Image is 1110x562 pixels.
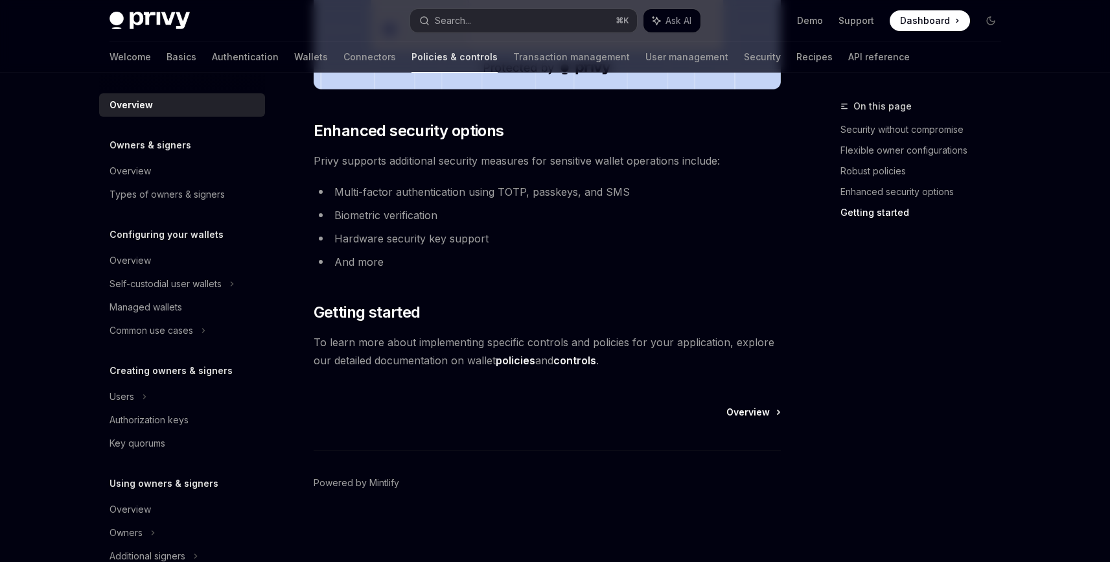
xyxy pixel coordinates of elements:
[643,9,700,32] button: Ask AI
[314,253,781,271] li: And more
[840,161,1012,181] a: Robust policies
[294,41,328,73] a: Wallets
[110,163,151,179] div: Overview
[840,119,1012,140] a: Security without compromise
[616,16,629,26] span: ⌘ K
[110,187,225,202] div: Types of owners & signers
[110,502,151,517] div: Overview
[110,323,193,338] div: Common use cases
[99,432,265,455] a: Key quorums
[110,389,134,404] div: Users
[314,121,504,141] span: Enhanced security options
[110,363,233,379] h5: Creating owners & signers
[314,333,781,369] span: To learn more about implementing specific controls and policies for your application, explore our...
[110,436,165,451] div: Key quorums
[99,498,265,521] a: Overview
[840,202,1012,223] a: Getting started
[744,41,781,73] a: Security
[343,41,396,73] a: Connectors
[110,476,218,491] h5: Using owners & signers
[411,41,498,73] a: Policies & controls
[840,181,1012,202] a: Enhanced security options
[110,41,151,73] a: Welcome
[110,412,189,428] div: Authorization keys
[726,406,770,419] span: Overview
[513,41,630,73] a: Transaction management
[110,299,182,315] div: Managed wallets
[838,14,874,27] a: Support
[99,249,265,272] a: Overview
[645,41,728,73] a: User management
[853,99,912,114] span: On this page
[410,9,637,32] button: Search...⌘K
[900,14,950,27] span: Dashboard
[110,97,153,113] div: Overview
[496,354,535,368] a: policies
[796,41,833,73] a: Recipes
[797,14,823,27] a: Demo
[110,227,224,242] h5: Configuring your wallets
[110,525,143,541] div: Owners
[665,14,691,27] span: Ask AI
[314,183,781,201] li: Multi-factor authentication using TOTP, passkeys, and SMS
[848,41,910,73] a: API reference
[314,206,781,224] li: Biometric verification
[314,476,399,489] a: Powered by Mintlify
[726,406,780,419] a: Overview
[553,354,596,368] a: controls
[99,159,265,183] a: Overview
[435,13,471,29] div: Search...
[99,296,265,319] a: Managed wallets
[99,93,265,117] a: Overview
[840,140,1012,161] a: Flexible owner configurations
[167,41,196,73] a: Basics
[110,253,151,268] div: Overview
[110,12,190,30] img: dark logo
[314,152,781,170] span: Privy supports additional security measures for sensitive wallet operations include:
[110,137,191,153] h5: Owners & signers
[99,183,265,206] a: Types of owners & signers
[110,276,222,292] div: Self-custodial user wallets
[99,408,265,432] a: Authorization keys
[980,10,1001,31] button: Toggle dark mode
[314,302,421,323] span: Getting started
[212,41,279,73] a: Authentication
[314,229,781,248] li: Hardware security key support
[890,10,970,31] a: Dashboard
